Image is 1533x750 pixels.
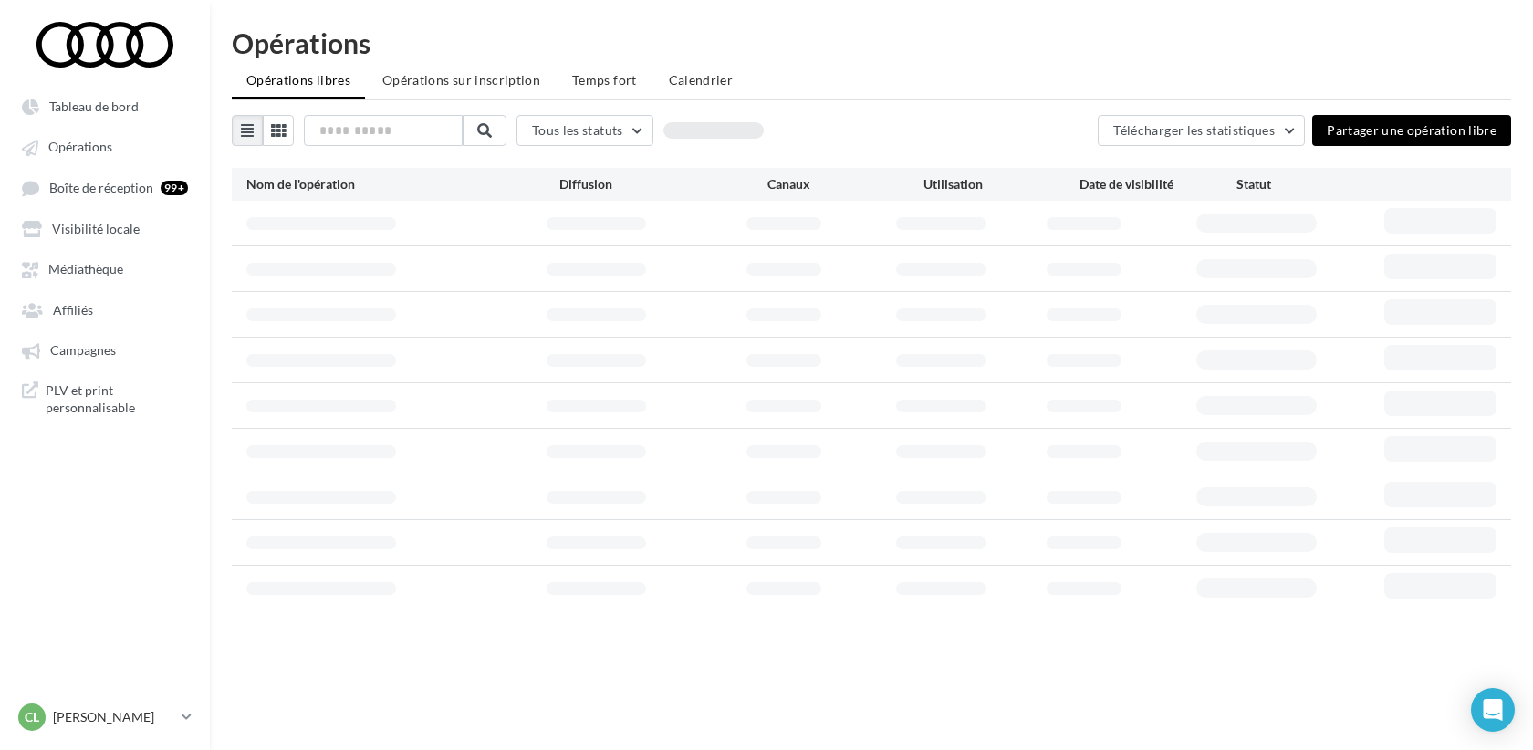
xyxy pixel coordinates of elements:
p: [PERSON_NAME] [53,708,174,726]
button: Tous les statuts [516,115,653,146]
span: Tous les statuts [532,122,623,138]
span: Opérations [48,140,112,155]
span: PLV et print personnalisable [46,381,188,417]
a: Campagnes [11,333,199,366]
span: Médiathèque [48,262,123,277]
span: Boîte de réception [49,180,153,195]
a: Visibilité locale [11,212,199,245]
span: Opérations sur inscription [382,72,540,88]
span: Temps fort [572,72,637,88]
span: Cl [25,708,39,726]
a: Boîte de réception 99+ [11,171,199,204]
div: Nom de l'opération [246,175,559,193]
button: Partager une opération libre [1312,115,1511,146]
div: Open Intercom Messenger [1471,688,1515,732]
a: PLV et print personnalisable [11,374,199,424]
div: 99+ [161,181,188,195]
div: Statut [1236,175,1392,193]
a: Médiathèque [11,252,199,285]
a: Cl [PERSON_NAME] [15,700,195,734]
div: Date de visibilité [1079,175,1236,193]
a: Affiliés [11,293,199,326]
div: Utilisation [923,175,1079,193]
span: Télécharger les statistiques [1113,122,1275,138]
span: Visibilité locale [52,221,140,236]
div: Opérations [232,29,1511,57]
span: Calendrier [669,72,734,88]
button: Télécharger les statistiques [1098,115,1305,146]
div: Diffusion [559,175,767,193]
a: Tableau de bord [11,89,199,122]
a: Opérations [11,130,199,162]
span: Campagnes [50,343,116,359]
span: Tableau de bord [49,99,139,114]
div: Canaux [767,175,923,193]
span: Affiliés [53,302,93,318]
